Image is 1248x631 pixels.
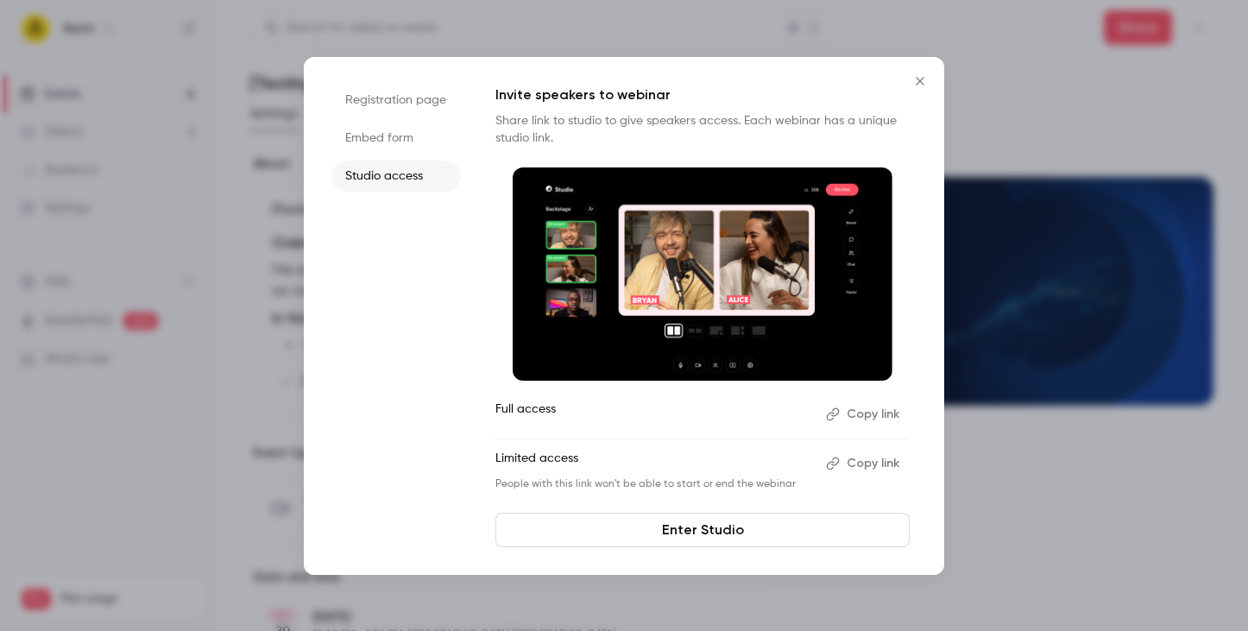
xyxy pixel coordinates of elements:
[495,85,910,105] p: Invite speakers to webinar
[513,167,892,382] img: Invite speakers to webinar
[331,85,461,116] li: Registration page
[495,450,812,477] p: Limited access
[819,450,910,477] button: Copy link
[495,477,812,491] p: People with this link won't be able to start or end the webinar
[819,401,910,428] button: Copy link
[331,161,461,192] li: Studio access
[495,112,910,147] p: Share link to studio to give speakers access. Each webinar has a unique studio link.
[495,513,910,547] a: Enter Studio
[495,401,812,428] p: Full access
[331,123,461,154] li: Embed form
[903,64,937,98] button: Close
